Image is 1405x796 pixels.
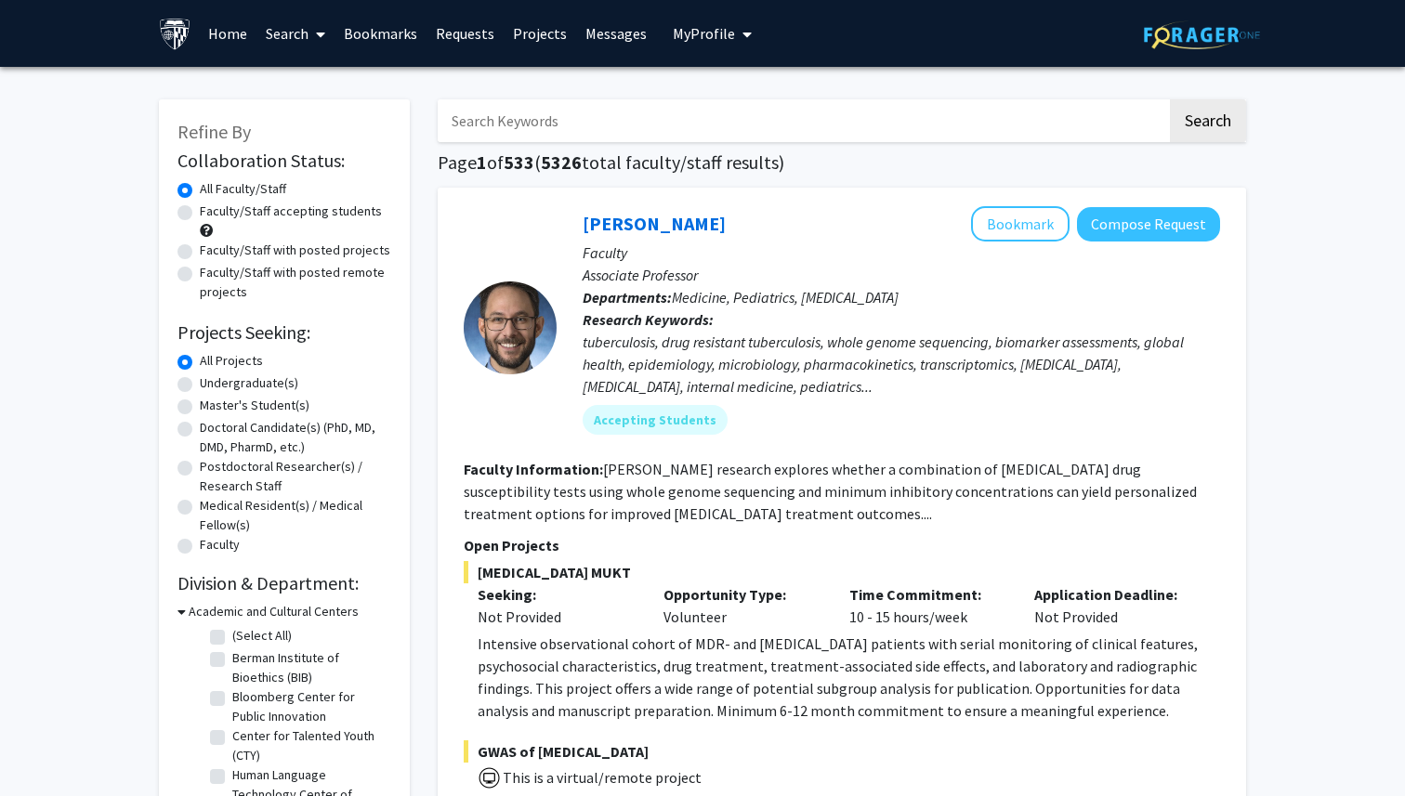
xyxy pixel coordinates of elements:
[464,534,1220,556] p: Open Projects
[650,583,835,628] div: Volunteer
[1034,583,1192,606] p: Application Deadline:
[541,150,582,174] span: 5326
[200,202,382,221] label: Faculty/Staff accepting students
[504,1,576,66] a: Projects
[159,18,191,50] img: Johns Hopkins University Logo
[464,460,603,478] b: Faculty Information:
[1077,207,1220,241] button: Compose Request to Jeffrey Tornheim
[477,150,487,174] span: 1
[583,310,714,329] b: Research Keywords:
[1144,20,1260,49] img: ForagerOne Logo
[1170,99,1246,142] button: Search
[501,768,702,787] span: This is a virtual/remote project
[200,179,286,199] label: All Faculty/Staff
[200,457,391,496] label: Postdoctoral Researcher(s) / Research Staff
[583,212,726,235] a: [PERSON_NAME]
[189,602,359,621] h3: Academic and Cultural Centers
[232,626,292,646] label: (Select All)
[576,1,656,66] a: Messages
[200,418,391,457] label: Doctoral Candidate(s) (PhD, MD, DMD, PharmD, etc.)
[200,496,391,535] label: Medical Resident(s) / Medical Fellow(s)
[478,633,1220,722] p: Intensive observational cohort of MDR- and [MEDICAL_DATA] patients with serial monitoring of clin...
[200,241,390,260] label: Faculty/Staff with posted projects
[177,572,391,594] h2: Division & Department:
[335,1,427,66] a: Bookmarks
[438,151,1246,174] h1: Page of ( total faculty/staff results)
[672,288,899,307] span: Medicine, Pediatrics, [MEDICAL_DATA]
[583,405,728,435] mat-chip: Accepting Students
[232,648,387,687] label: Berman Institute of Bioethics (BIB)
[478,583,636,606] p: Seeking:
[177,120,251,143] span: Refine By
[232,726,387,765] label: Center for Talented Youth (CTY)
[835,583,1021,628] div: 10 - 15 hours/week
[177,321,391,344] h2: Projects Seeking:
[232,687,387,726] label: Bloomberg Center for Public Innovation
[200,396,309,415] label: Master's Student(s)
[427,1,504,66] a: Requests
[849,583,1007,606] p: Time Commitment:
[200,373,298,393] label: Undergraduate(s)
[14,712,79,782] iframe: Chat
[200,351,263,371] label: All Projects
[199,1,256,66] a: Home
[673,24,735,43] span: My Profile
[177,150,391,172] h2: Collaboration Status:
[478,606,636,628] div: Not Provided
[1020,583,1206,628] div: Not Provided
[504,150,534,174] span: 533
[464,561,1220,583] span: [MEDICAL_DATA] MUKT
[464,740,1220,763] span: GWAS of [MEDICAL_DATA]
[583,288,672,307] b: Departments:
[438,99,1167,142] input: Search Keywords
[200,535,240,555] label: Faculty
[583,241,1220,264] p: Faculty
[256,1,335,66] a: Search
[971,206,1070,241] button: Add Jeffrey Tornheim to Bookmarks
[200,263,391,302] label: Faculty/Staff with posted remote projects
[663,583,821,606] p: Opportunity Type:
[583,331,1220,398] div: tuberculosis, drug resistant tuberculosis, whole genome sequencing, biomarker assessments, global...
[583,264,1220,286] p: Associate Professor
[464,460,1197,523] fg-read-more: [PERSON_NAME] research explores whether a combination of [MEDICAL_DATA] drug susceptibility tests...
